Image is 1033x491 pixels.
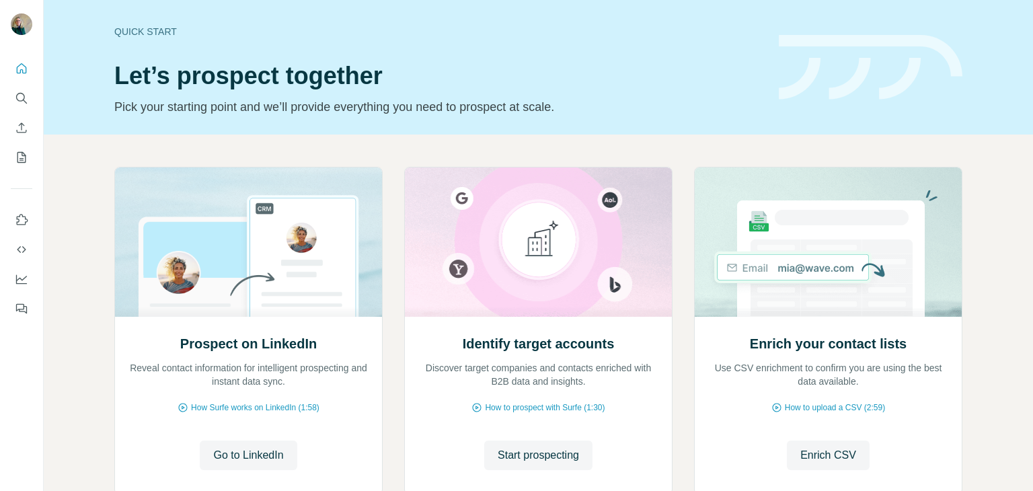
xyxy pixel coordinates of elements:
div: Quick start [114,25,763,38]
button: My lists [11,145,32,169]
h2: Enrich your contact lists [750,334,907,353]
img: Avatar [11,13,32,35]
button: Start prospecting [484,441,592,470]
p: Use CSV enrichment to confirm you are using the best data available. [708,361,948,388]
p: Discover target companies and contacts enriched with B2B data and insights. [418,361,658,388]
span: Go to LinkedIn [213,447,283,463]
span: Start prospecting [498,447,579,463]
h1: Let’s prospect together [114,63,763,89]
img: Prospect on LinkedIn [114,167,383,317]
h2: Identify target accounts [463,334,615,353]
button: Feedback [11,297,32,321]
button: Search [11,86,32,110]
span: How Surfe works on LinkedIn (1:58) [191,402,319,414]
p: Pick your starting point and we’ll provide everything you need to prospect at scale. [114,98,763,116]
button: Enrich CSV [787,441,870,470]
p: Reveal contact information for intelligent prospecting and instant data sync. [128,361,369,388]
span: How to upload a CSV (2:59) [785,402,885,414]
button: Dashboard [11,267,32,291]
button: Enrich CSV [11,116,32,140]
h2: Prospect on LinkedIn [180,334,317,353]
button: Use Surfe on LinkedIn [11,208,32,232]
img: Enrich your contact lists [694,167,962,317]
img: Identify target accounts [404,167,673,317]
span: How to prospect with Surfe (1:30) [485,402,605,414]
img: banner [779,35,962,100]
span: Enrich CSV [800,447,856,463]
button: Go to LinkedIn [200,441,297,470]
button: Use Surfe API [11,237,32,262]
button: Quick start [11,56,32,81]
